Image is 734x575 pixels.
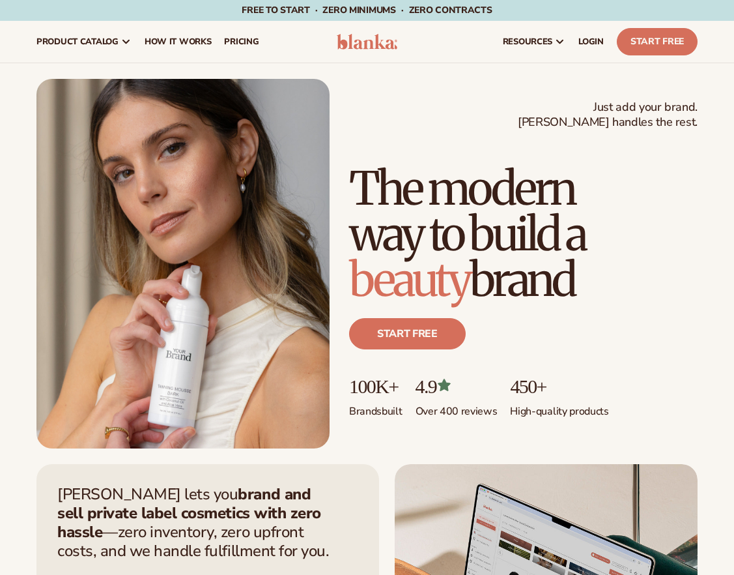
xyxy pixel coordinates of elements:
p: [PERSON_NAME] lets you —zero inventory, zero upfront costs, and we handle fulfillment for you. [57,485,337,560]
a: resources [496,21,572,63]
p: 450+ [510,376,608,397]
span: Just add your brand. [PERSON_NAME] handles the rest. [518,100,698,130]
a: LOGIN [572,21,610,63]
img: logo [337,34,397,50]
span: Free to start · ZERO minimums · ZERO contracts [242,4,492,16]
a: Start free [349,318,466,349]
span: LOGIN [578,37,604,47]
p: High-quality products [510,397,608,419]
p: 100K+ [349,376,402,397]
span: product catalog [36,37,119,47]
p: Brands built [349,397,402,419]
p: 4.9 [416,376,498,397]
a: Start Free [617,28,698,55]
span: pricing [224,37,259,47]
p: Over 400 reviews [416,397,498,419]
a: product catalog [30,21,138,63]
h1: The modern way to build a brand [349,166,698,302]
span: resources [503,37,552,47]
span: How It Works [145,37,212,47]
strong: brand and sell private label cosmetics with zero hassle [57,484,321,542]
span: beauty [349,251,470,308]
img: Female holding tanning mousse. [36,79,330,449]
a: pricing [218,21,265,63]
a: How It Works [138,21,218,63]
